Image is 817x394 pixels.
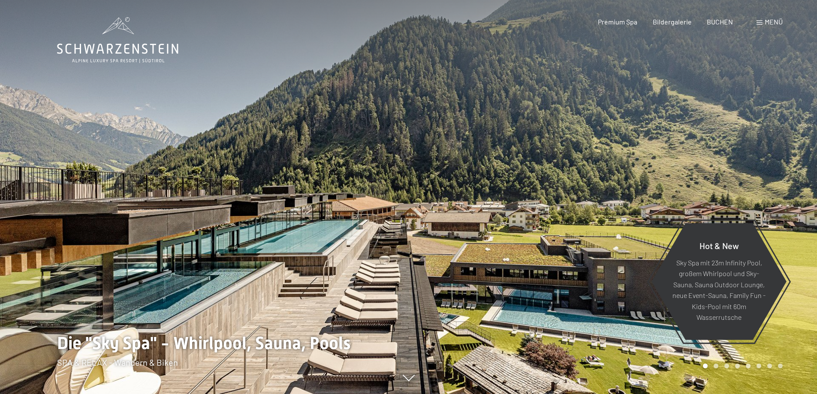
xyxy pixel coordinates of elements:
div: Carousel Page 6 [757,364,761,368]
span: Hot & New [699,240,739,250]
a: BUCHEN [707,18,733,26]
div: Carousel Page 5 [746,364,751,368]
a: Premium Spa [598,18,637,26]
div: Carousel Page 7 [767,364,772,368]
a: Hot & New Sky Spa mit 23m Infinity Pool, großem Whirlpool und Sky-Sauna, Sauna Outdoor Lounge, ne... [651,223,787,340]
div: Carousel Page 8 [778,364,783,368]
div: Carousel Page 1 (Current Slide) [703,364,708,368]
span: Menü [765,18,783,26]
a: Bildergalerie [653,18,692,26]
div: Carousel Page 2 [714,364,718,368]
div: Carousel Page 4 [735,364,740,368]
div: Carousel Page 3 [724,364,729,368]
p: Sky Spa mit 23m Infinity Pool, großem Whirlpool und Sky-Sauna, Sauna Outdoor Lounge, neue Event-S... [672,257,766,323]
div: Carousel Pagination [700,364,783,368]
